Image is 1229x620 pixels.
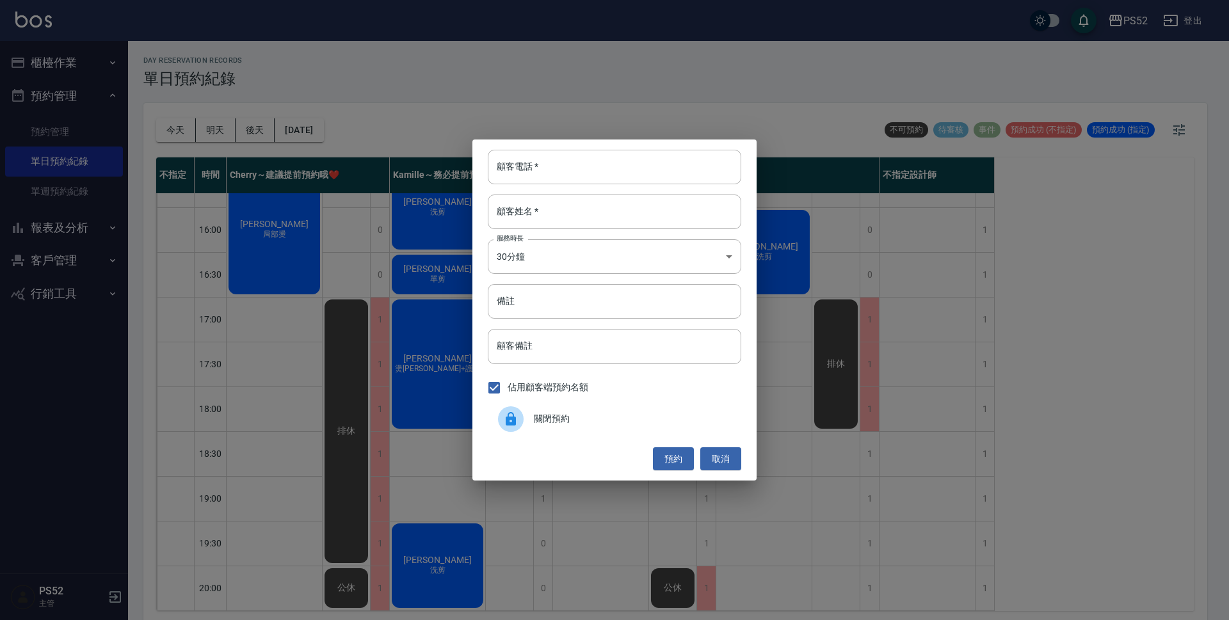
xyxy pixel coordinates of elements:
span: 佔用顧客端預約名額 [508,381,588,394]
div: 關閉預約 [488,401,741,437]
button: 預約 [653,447,694,471]
button: 取消 [700,447,741,471]
span: 關閉預約 [534,412,731,425]
div: 30分鐘 [488,239,741,274]
label: 服務時長 [497,234,524,243]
